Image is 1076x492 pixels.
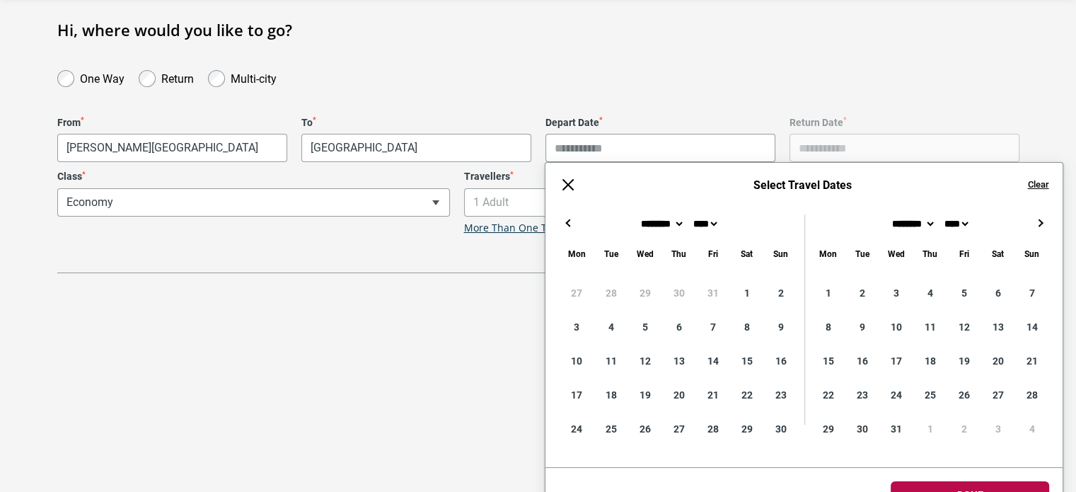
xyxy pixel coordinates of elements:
[560,310,594,344] div: 3
[80,69,125,86] label: One Way
[560,246,594,262] div: Monday
[661,246,695,262] div: Thursday
[161,69,194,86] label: Return
[695,344,729,378] div: 14
[594,344,627,378] div: 11
[627,412,661,446] div: 26
[695,378,729,412] div: 21
[594,412,627,446] div: 25
[729,412,763,446] div: 29
[763,310,797,344] div: 9
[980,310,1014,344] div: 13
[627,276,661,310] div: 29
[627,344,661,378] div: 12
[845,310,879,344] div: 9
[729,378,763,412] div: 22
[57,171,450,183] label: Class
[1027,178,1048,191] button: Clear
[627,310,661,344] div: 5
[301,134,531,162] span: Melbourne, Australia
[464,222,587,234] a: More Than One Traveller?
[763,412,797,446] div: 30
[947,412,980,446] div: 2
[661,310,695,344] div: 6
[545,117,775,129] label: Depart Date
[980,412,1014,446] div: 3
[594,246,627,262] div: Tuesday
[845,246,879,262] div: Tuesday
[695,246,729,262] div: Friday
[913,378,947,412] div: 25
[594,310,627,344] div: 4
[879,378,913,412] div: 24
[879,344,913,378] div: 17
[845,412,879,446] div: 30
[811,344,845,378] div: 15
[464,171,857,183] label: Travellers
[57,21,1019,39] h1: Hi, where would you like to go?
[302,135,531,161] span: Melbourne, Australia
[661,276,695,310] div: 30
[811,276,845,310] div: 1
[947,344,980,378] div: 19
[811,378,845,412] div: 22
[58,135,287,161] span: Paris, France
[763,344,797,378] div: 16
[845,378,879,412] div: 23
[1014,276,1048,310] div: 7
[661,344,695,378] div: 13
[560,344,594,378] div: 10
[763,276,797,310] div: 2
[627,378,661,412] div: 19
[913,344,947,378] div: 18
[845,344,879,378] div: 16
[913,412,947,446] div: 1
[947,246,980,262] div: Friday
[845,276,879,310] div: 2
[1014,246,1048,262] div: Sunday
[1014,344,1048,378] div: 21
[695,310,729,344] div: 7
[729,276,763,310] div: 1
[980,378,1014,412] div: 27
[594,276,627,310] div: 28
[879,276,913,310] div: 3
[980,246,1014,262] div: Saturday
[560,214,577,231] button: ←
[729,310,763,344] div: 8
[627,246,661,262] div: Wednesday
[661,412,695,446] div: 27
[913,310,947,344] div: 11
[980,276,1014,310] div: 6
[57,117,287,129] label: From
[879,310,913,344] div: 10
[947,310,980,344] div: 12
[913,276,947,310] div: 4
[231,69,277,86] label: Multi-city
[879,246,913,262] div: Wednesday
[57,134,287,162] span: Paris, France
[464,188,857,217] span: 1 Adult
[1014,378,1048,412] div: 28
[879,412,913,446] div: 31
[1014,310,1048,344] div: 14
[695,276,729,310] div: 31
[695,412,729,446] div: 28
[465,189,856,216] span: 1 Adult
[913,246,947,262] div: Thursday
[980,344,1014,378] div: 20
[661,378,695,412] div: 20
[560,412,594,446] div: 24
[1031,214,1048,231] button: →
[301,117,531,129] label: To
[594,378,627,412] div: 18
[947,276,980,310] div: 5
[1014,412,1048,446] div: 4
[763,246,797,262] div: Sunday
[811,412,845,446] div: 29
[58,189,449,216] span: Economy
[57,188,450,217] span: Economy
[729,344,763,378] div: 15
[560,378,594,412] div: 17
[811,310,845,344] div: 8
